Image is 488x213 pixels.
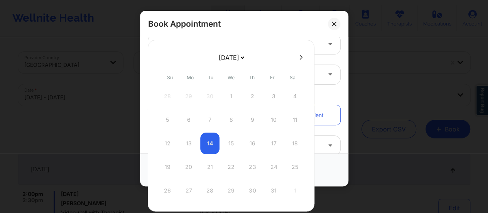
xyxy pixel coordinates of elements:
abbr: Tuesday [208,75,213,80]
div: Patient information: [143,92,346,100]
abbr: Saturday [290,75,296,80]
abbr: Wednesday [228,75,235,80]
abbr: Monday [187,75,194,80]
a: Not Registered Patient [250,105,340,125]
abbr: Sunday [167,75,173,80]
abbr: Thursday [249,75,255,80]
h2: Book Appointment [148,19,221,29]
abbr: Friday [270,75,274,80]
